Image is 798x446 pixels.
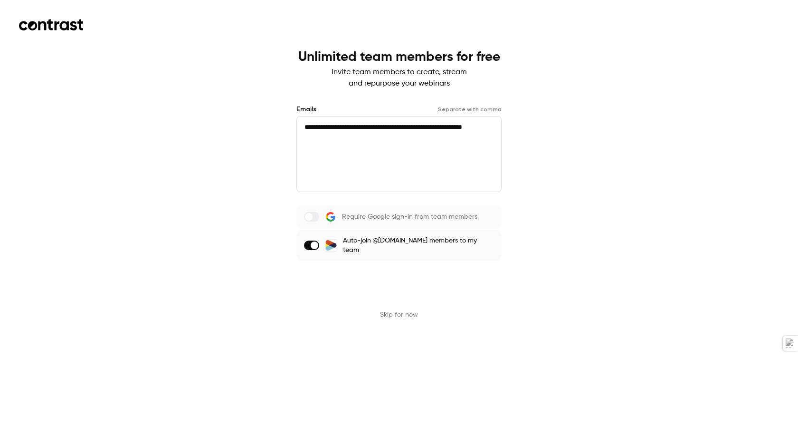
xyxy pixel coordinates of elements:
[296,230,502,261] label: Auto-join @[DOMAIN_NAME] members to my team
[380,310,418,320] button: Skip for now
[298,67,500,89] p: Invite team members to create, stream and repurpose your webinars
[296,272,502,295] button: Send invites
[298,49,500,65] h1: Unlimited team members for free
[296,205,502,228] label: Require Google sign-in from team members
[438,106,502,113] p: Separate with comma
[296,105,316,114] label: Emails
[325,240,337,251] img: Lalamedia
